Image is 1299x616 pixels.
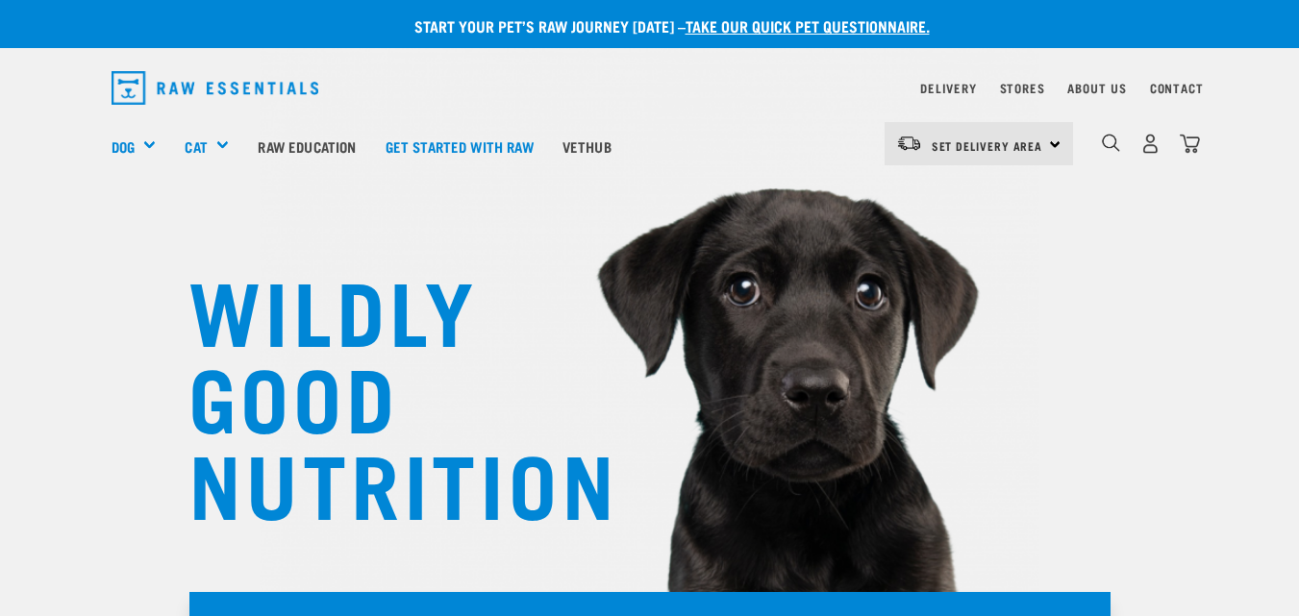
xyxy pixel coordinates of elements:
[112,71,319,105] img: Raw Essentials Logo
[371,108,548,185] a: Get started with Raw
[896,135,922,152] img: van-moving.png
[1102,134,1120,152] img: home-icon-1@2x.png
[1000,85,1045,91] a: Stores
[1150,85,1204,91] a: Contact
[243,108,370,185] a: Raw Education
[1140,134,1161,154] img: user.png
[548,108,626,185] a: Vethub
[932,142,1043,149] span: Set Delivery Area
[188,264,573,524] h1: WILDLY GOOD NUTRITION
[112,136,135,158] a: Dog
[1067,85,1126,91] a: About Us
[920,85,976,91] a: Delivery
[686,21,930,30] a: take our quick pet questionnaire.
[1180,134,1200,154] img: home-icon@2x.png
[96,63,1204,112] nav: dropdown navigation
[185,136,207,158] a: Cat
